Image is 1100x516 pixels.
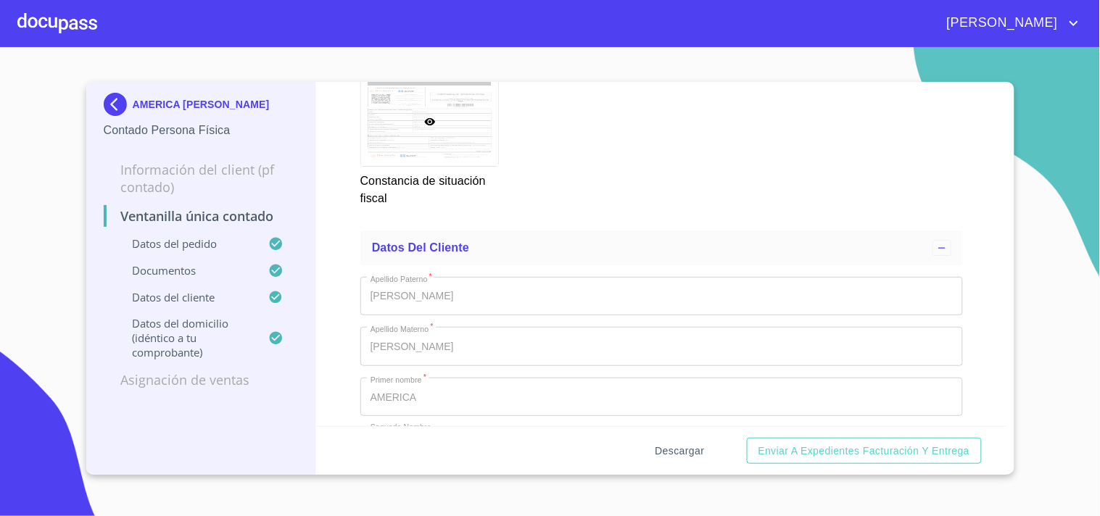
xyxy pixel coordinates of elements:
p: Constancia de situación fiscal [360,167,498,207]
span: [PERSON_NAME] [936,12,1065,35]
button: account of current user [936,12,1083,35]
div: AMERICA [PERSON_NAME] [104,93,299,122]
p: Ventanilla única contado [104,207,299,225]
p: Información del Client (PF contado) [104,161,299,196]
button: Enviar a Expedientes Facturación y Entrega [747,438,982,465]
p: Asignación de Ventas [104,371,299,388]
span: Enviar a Expedientes Facturación y Entrega [758,442,970,460]
span: Descargar [656,442,705,460]
img: Docupass spot blue [104,93,133,116]
p: Datos del cliente [104,290,269,304]
button: Descargar [650,438,711,465]
p: AMERICA [PERSON_NAME] [133,99,270,110]
p: Datos del pedido [104,236,269,251]
span: Datos del cliente [372,241,469,254]
p: Contado Persona Física [104,122,299,139]
p: Documentos [104,263,269,278]
p: Datos del domicilio (idéntico a tu comprobante) [104,316,269,359]
div: Datos del cliente [360,230,963,265]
